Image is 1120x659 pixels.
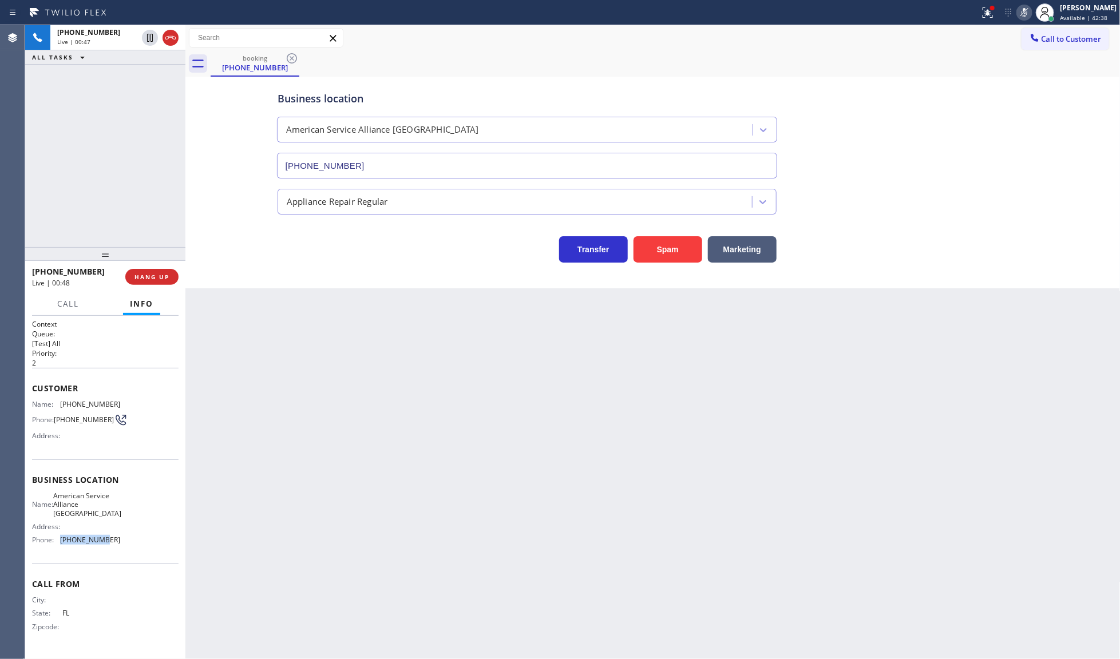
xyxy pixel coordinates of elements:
div: Appliance Repair Regular [287,195,388,208]
span: Address: [32,431,62,440]
button: Marketing [708,236,777,263]
span: Live | 00:48 [32,278,70,288]
span: [PHONE_NUMBER] [60,535,120,544]
span: Call From [32,578,179,589]
button: Call to Customer [1022,28,1109,50]
span: Call to Customer [1042,34,1102,44]
button: Call [50,293,86,315]
div: [PERSON_NAME] [1060,3,1117,13]
span: Phone: [32,415,54,424]
span: Zipcode: [32,622,62,631]
span: [PHONE_NUMBER] [32,266,105,277]
button: Mute [1016,5,1032,21]
div: [PHONE_NUMBER] [212,62,298,73]
h2: Queue: [32,329,179,339]
button: Hang up [163,30,179,46]
button: Info [123,293,160,315]
span: [PHONE_NUMBER] [57,27,120,37]
span: American Service Alliance [GEOGRAPHIC_DATA] [53,491,121,518]
button: Spam [634,236,702,263]
h1: Context [32,319,179,329]
p: 2 [32,358,179,368]
div: (954) 955-2025 [212,51,298,76]
span: Address: [32,522,62,531]
span: Phone: [32,535,60,544]
div: Business location [278,91,777,106]
h2: Priority: [32,348,179,358]
div: booking [212,54,298,62]
p: [Test] All [32,339,179,348]
span: FL [62,609,120,617]
span: Info [130,299,153,309]
span: ALL TASKS [32,53,73,61]
button: HANG UP [125,269,179,285]
button: Transfer [559,236,628,263]
span: [PHONE_NUMBER] [54,415,114,424]
span: Available | 42:38 [1060,14,1107,22]
span: HANG UP [134,273,169,281]
span: Call [57,299,79,309]
span: [PHONE_NUMBER] [60,400,120,408]
input: Phone Number [277,153,777,178]
span: Live | 00:47 [57,38,90,46]
input: Search [189,29,343,47]
button: Hold Customer [142,30,158,46]
button: ALL TASKS [25,50,96,64]
span: Business location [32,474,179,485]
span: Name: [32,500,53,509]
span: Name: [32,400,60,408]
div: American Service Alliance [GEOGRAPHIC_DATA] [286,124,479,137]
span: Customer [32,383,179,394]
span: State: [32,609,62,617]
span: City: [32,596,62,604]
